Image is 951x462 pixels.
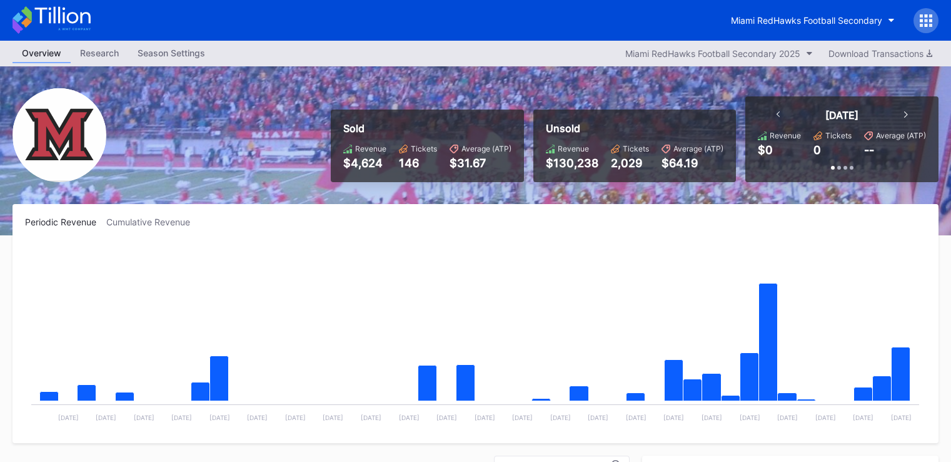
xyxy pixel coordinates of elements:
div: 0 [813,143,821,157]
text: [DATE] [740,414,760,421]
div: [DATE] [825,109,858,121]
div: -- [864,143,874,157]
button: Download Transactions [822,45,938,62]
text: [DATE] [209,414,230,421]
text: [DATE] [512,414,533,421]
text: [DATE] [550,414,571,421]
div: Cumulative Revenue [106,217,200,227]
text: [DATE] [96,414,116,421]
a: Overview [13,44,71,63]
div: Tickets [411,144,437,153]
div: 2,029 [611,157,649,170]
div: $0 [758,143,773,157]
button: Miami RedHawks Football Secondary [722,9,904,32]
text: [DATE] [853,414,873,421]
text: [DATE] [134,414,154,421]
div: Tickets [825,131,852,140]
text: [DATE] [247,414,268,421]
text: [DATE] [171,414,192,421]
text: [DATE] [285,414,306,421]
div: Periodic Revenue [25,217,106,227]
div: Revenue [558,144,589,153]
div: Average (ATP) [876,131,926,140]
text: [DATE] [588,414,608,421]
div: Miami RedHawks Football Secondary [731,15,882,26]
div: Average (ATP) [461,144,511,153]
div: Download Transactions [828,48,932,59]
div: Tickets [623,144,649,153]
div: $130,238 [546,157,598,170]
text: [DATE] [436,414,457,421]
text: [DATE] [399,414,420,421]
div: Unsold [546,122,723,135]
text: [DATE] [58,414,79,421]
div: $64.19 [662,157,723,170]
text: [DATE] [475,414,495,421]
text: [DATE] [777,414,798,421]
text: [DATE] [361,414,381,421]
text: [DATE] [626,414,647,421]
div: $4,624 [343,157,386,170]
div: Research [71,44,128,62]
div: Revenue [355,144,386,153]
text: [DATE] [815,414,836,421]
div: Miami RedHawks Football Secondary 2025 [625,48,800,59]
div: Revenue [770,131,801,140]
button: Miami RedHawks Football Secondary 2025 [619,45,819,62]
div: Sold [343,122,511,135]
svg: Chart title [25,243,925,431]
a: Season Settings [128,44,214,63]
div: Average (ATP) [673,144,723,153]
text: [DATE] [323,414,343,421]
img: Miami_RedHawks_Football_Secondary.png [13,88,106,182]
text: [DATE] [891,414,912,421]
div: Season Settings [128,44,214,62]
a: Research [71,44,128,63]
div: $31.67 [450,157,511,170]
text: [DATE] [663,414,684,421]
div: 146 [399,157,437,170]
text: [DATE] [702,414,722,421]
